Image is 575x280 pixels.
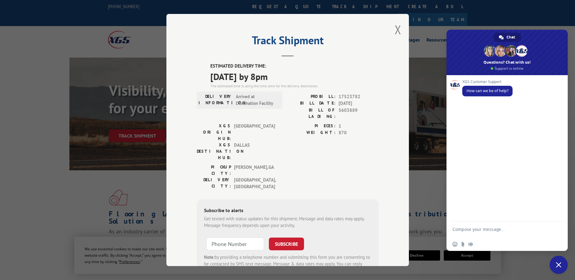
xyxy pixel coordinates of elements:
label: XGS DESTINATION HUB: [197,142,231,161]
h2: Track Shipment [197,36,379,48]
label: DELIVERY CITY: [197,177,231,190]
span: 1 [339,123,379,130]
span: Send a file [460,242,465,247]
span: XGS Customer Support [462,80,513,84]
label: WEIGHT: [288,129,336,136]
label: DELIVERY INFORMATION: [199,93,233,107]
div: by providing a telephone number and submitting this form you are consenting to be contacted by SM... [204,254,371,275]
textarea: Compose your message... [453,227,548,238]
span: How can we be of help? [466,88,508,93]
span: [DATE] by 8pm [210,70,379,83]
span: 870 [339,129,379,136]
span: [GEOGRAPHIC_DATA] , [GEOGRAPHIC_DATA] [234,177,275,190]
span: 5603889 [339,107,379,120]
div: The estimated time is using the time zone for the delivery destination. [210,83,379,89]
span: Audio message [468,242,473,247]
label: PICKUP CITY: [197,164,231,177]
button: SUBSCRIBE [269,238,304,250]
strong: Note: [204,254,215,260]
input: Phone Number [206,238,264,250]
button: Close modal [395,22,401,38]
label: PIECES: [288,123,336,130]
label: XGS ORIGIN HUB: [197,123,231,142]
div: Close chat [550,256,568,274]
div: Get texted with status updates for this shipment. Message and data rates may apply. Message frequ... [204,215,371,229]
span: [PERSON_NAME] , GA [234,164,275,177]
span: [GEOGRAPHIC_DATA] [234,123,275,142]
span: Insert an emoji [453,242,457,247]
div: Subscribe to alerts [204,207,371,215]
span: Chat [506,33,515,42]
span: [DATE] [339,100,379,107]
label: ESTIMATED DELIVERY TIME: [210,63,379,70]
span: DALLAS [234,142,275,161]
label: BILL OF LADING: [288,107,336,120]
div: Chat [493,33,521,42]
span: Arrived at Destination Facility [236,93,277,107]
label: PROBILL: [288,93,336,100]
span: 17523782 [339,93,379,100]
label: BILL DATE: [288,100,336,107]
